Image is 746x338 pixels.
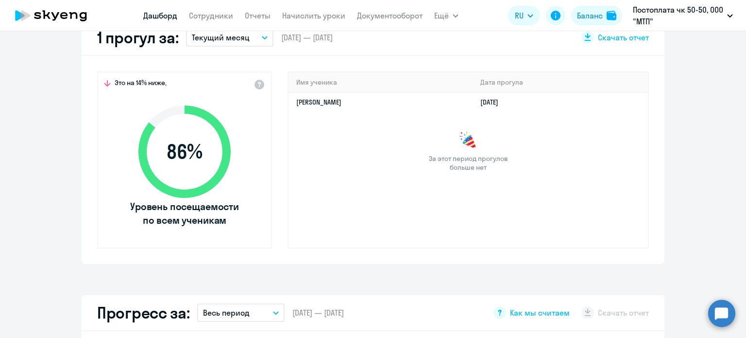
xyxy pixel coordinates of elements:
[203,307,250,319] p: Весь период
[571,6,622,25] button: Балансbalance
[97,303,189,322] h2: Прогресс за:
[115,78,167,90] span: Это на 14% ниже,
[129,140,240,163] span: 86 %
[633,4,723,27] p: Постоплата чк 50-50, ООО "МТП"
[281,32,333,43] span: [DATE] — [DATE]
[427,154,509,172] span: За этот период прогулов больше нет
[607,11,616,20] img: balance
[434,6,458,25] button: Ещё
[357,11,423,20] a: Документооборот
[189,11,233,20] a: Сотрудники
[282,11,345,20] a: Начислить уроки
[515,10,524,21] span: RU
[434,10,449,21] span: Ещё
[480,98,506,107] a: [DATE]
[628,4,738,27] button: Постоплата чк 50-50, ООО "МТП"
[577,10,603,21] div: Баланс
[458,131,478,150] img: congrats
[129,200,240,227] span: Уровень посещаемости по всем ученикам
[143,11,177,20] a: Дашборд
[245,11,271,20] a: Отчеты
[292,307,344,318] span: [DATE] — [DATE]
[192,32,250,43] p: Текущий месяц
[508,6,540,25] button: RU
[186,28,273,47] button: Текущий месяц
[296,98,341,107] a: [PERSON_NAME]
[473,72,648,92] th: Дата прогула
[197,303,285,322] button: Весь период
[97,28,178,47] h2: 1 прогул за:
[510,307,570,318] span: Как мы считаем
[288,72,473,92] th: Имя ученика
[598,32,649,43] span: Скачать отчет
